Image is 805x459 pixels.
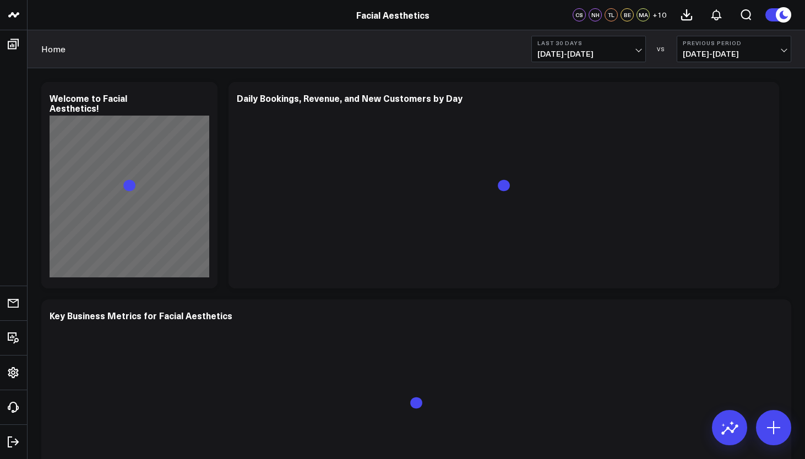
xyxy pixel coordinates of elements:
button: Previous Period[DATE]-[DATE] [677,36,791,62]
button: +10 [652,8,666,21]
span: [DATE] - [DATE] [683,50,785,58]
div: Key Business Metrics for Facial Aesthetics [50,309,232,321]
div: TL [605,8,618,21]
b: Last 30 Days [537,40,640,46]
b: Previous Period [683,40,785,46]
a: Home [41,43,66,55]
div: VS [651,46,671,52]
div: Daily Bookings, Revenue, and New Customers by Day [237,92,463,104]
div: Welcome to Facial Aesthetics! [50,92,127,114]
span: + 10 [652,11,666,19]
div: NH [589,8,602,21]
button: Last 30 Days[DATE]-[DATE] [531,36,646,62]
a: Facial Aesthetics [356,9,429,21]
div: BE [621,8,634,21]
span: [DATE] - [DATE] [537,50,640,58]
div: MA [637,8,650,21]
div: CS [573,8,586,21]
